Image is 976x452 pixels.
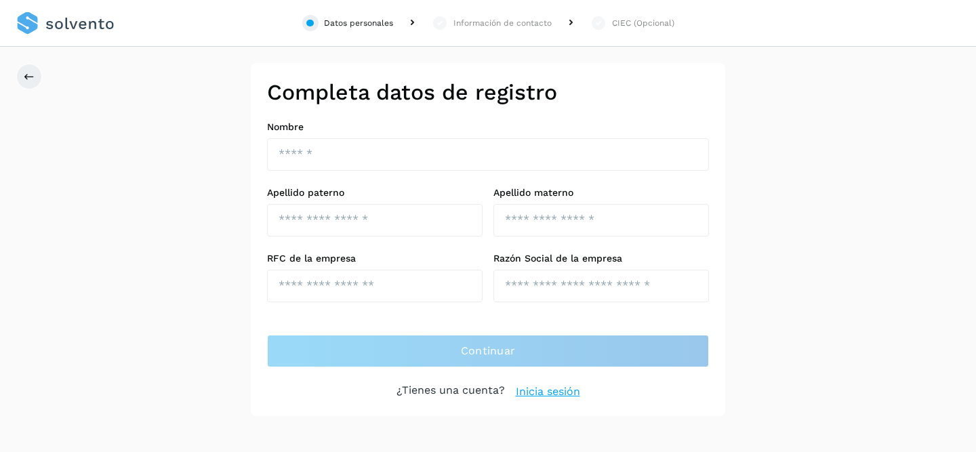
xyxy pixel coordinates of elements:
[461,344,516,358] span: Continuar
[493,187,709,199] label: Apellido materno
[267,79,709,105] h2: Completa datos de registro
[453,17,552,29] div: Información de contacto
[267,335,709,367] button: Continuar
[267,187,483,199] label: Apellido paterno
[267,121,709,133] label: Nombre
[493,253,709,264] label: Razón Social de la empresa
[324,17,393,29] div: Datos personales
[612,17,674,29] div: CIEC (Opcional)
[516,384,580,400] a: Inicia sesión
[396,384,505,400] p: ¿Tienes una cuenta?
[267,253,483,264] label: RFC de la empresa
